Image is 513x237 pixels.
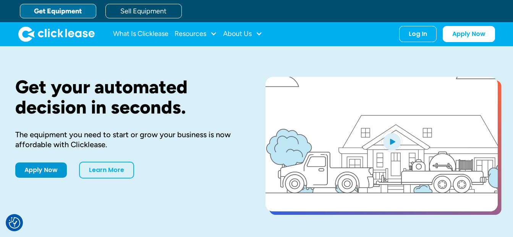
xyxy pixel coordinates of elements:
div: Resources [175,26,217,42]
img: Clicklease logo [18,26,95,42]
a: What Is Clicklease [113,26,168,42]
a: Apply Now [443,26,495,42]
div: About Us [223,26,262,42]
img: Revisit consent button [9,217,20,229]
div: The equipment you need to start or grow your business is now affordable with Clicklease. [15,130,241,149]
a: Learn More [79,162,134,179]
a: Get Equipment [20,4,96,18]
div: Log In [409,30,427,38]
a: Sell Equipment [105,4,182,18]
a: open lightbox [265,77,498,211]
h1: Get your automated decision in seconds. [15,77,241,117]
a: Apply Now [15,162,67,178]
a: home [18,26,95,42]
img: Blue play button logo on a light blue circular background [382,131,402,152]
button: Consent Preferences [9,217,20,229]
